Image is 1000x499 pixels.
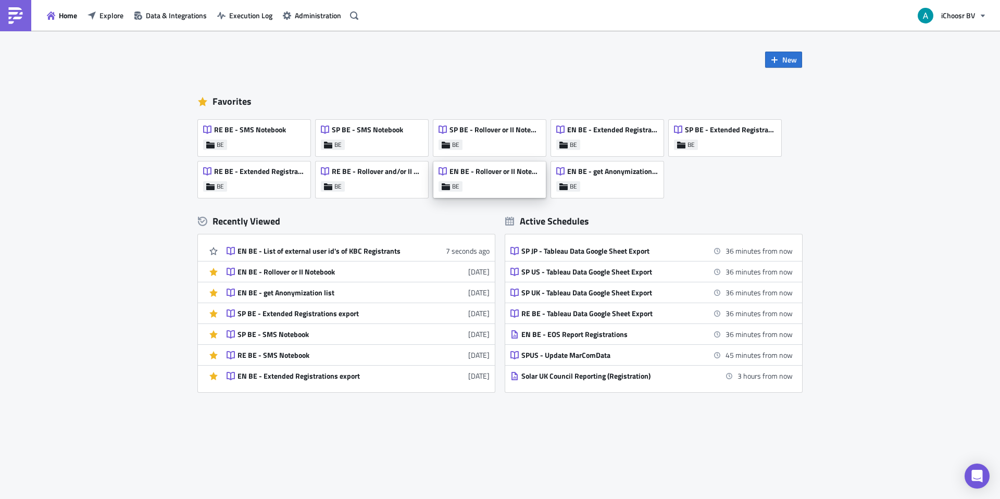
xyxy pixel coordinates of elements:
[468,308,490,319] time: 2025-07-03T14:36:26Z
[146,10,207,21] span: Data & Integrations
[521,267,704,277] div: SP US - Tableau Data Google Sheet Export
[782,54,797,65] span: New
[726,308,793,319] time: 2025-08-25 10:00
[198,94,802,109] div: Favorites
[669,115,786,156] a: SP BE - Extended Registrations exportBE
[198,115,316,156] a: RE BE - SMS NotebookBE
[227,282,490,303] a: EN BE - get Anonymization list[DATE]
[521,371,704,381] div: Solar UK Council Reporting (Registration)
[521,351,704,360] div: SPUS - Update MarComData
[510,261,793,282] a: SP US - Tableau Data Google Sheet Export36 minutes from now
[521,309,704,318] div: RE BE - Tableau Data Google Sheet Export
[468,287,490,298] time: 2025-07-28T09:54:41Z
[129,7,212,23] button: Data & Integrations
[433,156,551,198] a: EN BE - Rollover or II NotebookBE
[726,266,793,277] time: 2025-08-25 10:00
[433,115,551,156] a: SP BE - Rollover or II NotebookBE
[212,7,278,23] button: Execution Log
[737,370,793,381] time: 2025-08-25 12:00
[687,141,695,149] span: BE
[198,214,495,229] div: Recently Viewed
[941,10,975,21] span: iChoosr BV
[217,182,224,191] span: BE
[227,261,490,282] a: EN BE - Rollover or II Notebook[DATE]
[521,246,704,256] div: SP JP - Tableau Data Google Sheet Export
[567,167,658,176] span: EN BE - get Anonymization list
[238,351,420,360] div: RE BE - SMS Notebook
[295,10,341,21] span: Administration
[468,266,490,277] time: 2025-08-18T07:25:26Z
[551,115,669,156] a: EN BE - Extended Registrations exportBE
[238,267,420,277] div: EN BE - Rollover or II Notebook
[217,141,224,149] span: BE
[965,464,990,489] div: Open Intercom Messenger
[214,125,286,134] span: RE BE - SMS Notebook
[238,330,420,339] div: SP BE - SMS Notebook
[238,288,420,297] div: EN BE - get Anonymization list
[227,303,490,323] a: SP BE - Extended Registrations export[DATE]
[227,324,490,344] a: SP BE - SMS Notebook[DATE]
[227,366,490,386] a: EN BE - Extended Registrations export[DATE]
[765,52,802,68] button: New
[227,241,490,261] a: EN BE - List of external user id's of KBC Registrants7 seconds ago
[521,330,704,339] div: EN BE - EOS Report Registrations
[332,125,403,134] span: SP BE - SMS Notebook
[551,156,669,198] a: EN BE - get Anonymization listBE
[468,350,490,360] time: 2025-07-03T08:06:55Z
[452,182,459,191] span: BE
[278,7,346,23] button: Administration
[42,7,82,23] button: Home
[334,141,342,149] span: BE
[505,215,589,227] div: Active Schedules
[468,370,490,381] time: 2025-07-03T07:22:51Z
[334,182,342,191] span: BE
[446,245,490,256] time: 2025-08-25T07:23:27Z
[510,324,793,344] a: EN BE - EOS Report Registrations36 minutes from now
[726,350,793,360] time: 2025-08-25 10:09
[316,115,433,156] a: SP BE - SMS NotebookBE
[726,245,793,256] time: 2025-08-25 10:00
[917,7,934,24] img: Avatar
[468,329,490,340] time: 2025-07-03T08:18:40Z
[570,141,577,149] span: BE
[238,371,420,381] div: EN BE - Extended Registrations export
[726,287,793,298] time: 2025-08-25 10:00
[510,366,793,386] a: Solar UK Council Reporting (Registration)3 hours from now
[510,241,793,261] a: SP JP - Tableau Data Google Sheet Export36 minutes from now
[449,167,540,176] span: EN BE - Rollover or II Notebook
[570,182,577,191] span: BE
[227,345,490,365] a: RE BE - SMS Notebook[DATE]
[510,303,793,323] a: RE BE - Tableau Data Google Sheet Export36 minutes from now
[510,345,793,365] a: SPUS - Update MarComData45 minutes from now
[726,329,793,340] time: 2025-08-25 10:00
[238,309,420,318] div: SP BE - Extended Registrations export
[449,125,540,134] span: SP BE - Rollover or II Notebook
[59,10,77,21] span: Home
[82,7,129,23] button: Explore
[510,282,793,303] a: SP UK - Tableau Data Google Sheet Export36 minutes from now
[685,125,776,134] span: SP BE - Extended Registrations export
[238,246,420,256] div: EN BE - List of external user id's of KBC Registrants
[452,141,459,149] span: BE
[521,288,704,297] div: SP UK - Tableau Data Google Sheet Export
[198,156,316,198] a: RE BE - Extended Registrations exportBE
[7,7,24,24] img: PushMetrics
[316,156,433,198] a: RE BE - Rollover and/or II NotebookBE
[567,125,658,134] span: EN BE - Extended Registrations export
[332,167,422,176] span: RE BE - Rollover and/or II Notebook
[214,167,305,176] span: RE BE - Extended Registrations export
[911,4,992,27] button: iChoosr BV
[229,10,272,21] span: Execution Log
[99,10,123,21] span: Explore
